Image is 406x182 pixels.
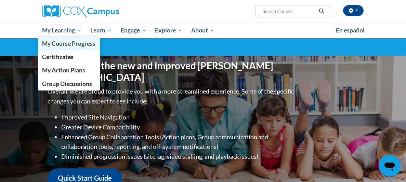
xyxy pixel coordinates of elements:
li: Greater Device Compatibility [61,122,296,132]
p: Overall, we are proud to provide you with a more streamlined experience. Some of the specific cha... [48,86,296,106]
span: Certificates [42,53,74,60]
a: Certificates [38,50,100,64]
span: About [191,26,214,34]
a: My Action Plans [38,64,100,77]
a: My Learning [38,23,86,38]
span: Explore [155,26,182,34]
a: Engage [116,23,151,38]
button: Search [316,7,327,15]
iframe: Button to launch messaging window [379,155,401,177]
li: Enhanced Group Collaboration Tools (Action plans, Group communication and collaboration tools, re... [61,132,296,152]
li: Diminished progression issues (site lag, video stalling, and playback issues) [61,152,296,162]
span: Group Discussions [42,80,92,87]
a: Cox Campus [42,5,143,17]
a: About [187,23,219,38]
span: En español [336,27,365,34]
a: En español [331,23,369,38]
span: My Course Progress [42,40,95,47]
button: Account Settings [343,5,364,16]
a: My Course Progress [38,37,100,50]
a: Learn [86,23,116,38]
a: Group Discussions [38,77,100,90]
div: Main menu [37,23,369,38]
h1: Welcome to the new and improved [PERSON_NAME][GEOGRAPHIC_DATA] [48,60,296,83]
span: My Action Plans [42,67,85,74]
a: Explore [150,23,187,38]
li: Improved Site Navigation [61,112,296,122]
span: My Learning [42,26,81,34]
img: Cox Campus [42,5,119,17]
span: Engage [121,26,146,34]
input: Search Courses [262,7,316,15]
span: Learn [90,26,112,34]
